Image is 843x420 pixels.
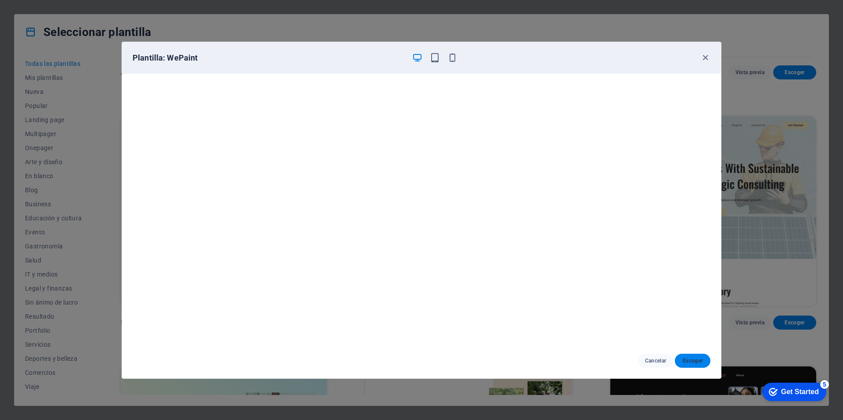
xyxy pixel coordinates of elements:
span: Cancelar [645,357,666,364]
span: Escoger [682,357,703,364]
h6: Plantilla: WePaint [133,53,405,63]
button: Cancelar [638,354,674,368]
div: 5 [65,2,73,11]
div: Get Started 5 items remaining, 0% complete [7,4,71,23]
button: Escoger [675,354,710,368]
div: Get Started [25,10,63,18]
